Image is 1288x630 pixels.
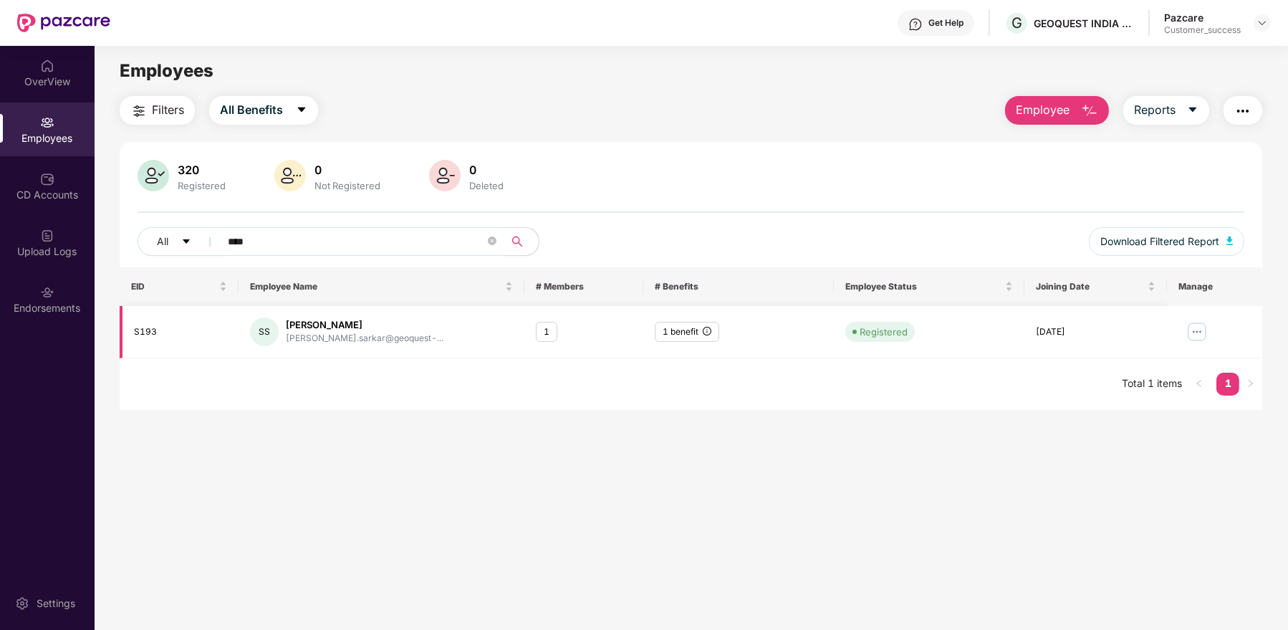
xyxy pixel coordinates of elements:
div: SS [250,318,279,346]
img: svg+xml;base64,PHN2ZyB4bWxucz0iaHR0cDovL3d3dy53My5vcmcvMjAwMC9zdmciIHhtbG5zOnhsaW5rPSJodHRwOi8vd3... [429,160,461,191]
span: Employee Name [250,281,502,292]
div: [DATE] [1036,325,1155,339]
img: svg+xml;base64,PHN2ZyB4bWxucz0iaHR0cDovL3d3dy53My5vcmcvMjAwMC9zdmciIHhtbG5zOnhsaW5rPSJodHRwOi8vd3... [1226,237,1234,245]
img: svg+xml;base64,PHN2ZyB4bWxucz0iaHR0cDovL3d3dy53My5vcmcvMjAwMC9zdmciIHhtbG5zOnhsaW5rPSJodHRwOi8vd3... [138,160,169,191]
img: svg+xml;base64,PHN2ZyB4bWxucz0iaHR0cDovL3d3dy53My5vcmcvMjAwMC9zdmciIHhtbG5zOnhsaW5rPSJodHRwOi8vd3... [274,160,306,191]
span: Employee Status [845,281,1002,292]
img: New Pazcare Logo [17,14,110,32]
img: svg+xml;base64,PHN2ZyBpZD0iRW5kb3JzZW1lbnRzIiB4bWxucz0iaHR0cDovL3d3dy53My5vcmcvMjAwMC9zdmciIHdpZH... [40,285,54,300]
span: close-circle [488,237,496,245]
img: manageButton [1186,320,1208,343]
div: 0 [466,163,506,177]
img: svg+xml;base64,PHN2ZyB4bWxucz0iaHR0cDovL3d3dy53My5vcmcvMjAwMC9zdmciIHdpZHRoPSIyNCIgaGVpZ2h0PSIyNC... [1234,102,1251,120]
div: Not Registered [312,180,383,191]
div: 1 [536,322,557,343]
th: Manage [1167,267,1262,306]
button: Allcaret-down [138,227,225,256]
span: Employee [1016,101,1070,119]
span: left [1195,379,1203,388]
button: left [1188,373,1211,396]
img: svg+xml;base64,PHN2ZyBpZD0iRHJvcGRvd24tMzJ4MzIiIHhtbG5zPSJodHRwOi8vd3d3LnczLm9yZy8yMDAwL3N2ZyIgd2... [1256,17,1268,29]
th: Joining Date [1024,267,1167,306]
div: 1 benefit [655,322,719,343]
div: [PERSON_NAME].sarkar@geoquest-... [286,332,443,345]
li: 1 [1216,373,1239,396]
span: All Benefits [220,101,283,119]
img: svg+xml;base64,PHN2ZyBpZD0iSGVscC0zMngzMiIgeG1sbnM9Imh0dHA6Ly93d3cudzMub3JnLzIwMDAvc3ZnIiB3aWR0aD... [908,17,923,32]
span: Employees [120,60,213,81]
img: svg+xml;base64,PHN2ZyBpZD0iQ0RfQWNjb3VudHMiIGRhdGEtbmFtZT0iQ0QgQWNjb3VudHMiIHhtbG5zPSJodHRwOi8vd3... [40,172,54,186]
div: Deleted [466,180,506,191]
div: Registered [175,180,229,191]
img: svg+xml;base64,PHN2ZyBpZD0iU2V0dGluZy0yMHgyMCIgeG1sbnM9Imh0dHA6Ly93d3cudzMub3JnLzIwMDAvc3ZnIiB3aW... [15,596,29,611]
div: Settings [32,596,80,611]
div: Get Help [928,17,963,29]
button: right [1239,373,1262,396]
a: 1 [1216,373,1239,394]
span: caret-down [1187,104,1198,117]
div: Registered [860,325,908,339]
span: Download Filtered Report [1100,234,1219,249]
button: Employee [1005,96,1109,125]
button: Filters [120,96,195,125]
th: # Benefits [643,267,834,306]
span: caret-down [296,104,307,117]
th: EID [120,267,239,306]
img: svg+xml;base64,PHN2ZyBpZD0iVXBsb2FkX0xvZ3MiIGRhdGEtbmFtZT0iVXBsb2FkIExvZ3MiIHhtbG5zPSJodHRwOi8vd3... [40,229,54,243]
span: info-circle [703,327,711,335]
div: 320 [175,163,229,177]
span: caret-down [181,237,191,248]
div: GEOQUEST INDIA PRIVATE LIMITED [1034,16,1134,30]
img: svg+xml;base64,PHN2ZyBpZD0iRW1wbG95ZWVzIiB4bWxucz0iaHR0cDovL3d3dy53My5vcmcvMjAwMC9zdmciIHdpZHRoPS... [40,115,54,130]
th: Employee Name [239,267,524,306]
span: Reports [1134,101,1176,119]
span: All [157,234,168,249]
div: 0 [312,163,383,177]
img: svg+xml;base64,PHN2ZyB4bWxucz0iaHR0cDovL3d3dy53My5vcmcvMjAwMC9zdmciIHhtbG5zOnhsaW5rPSJodHRwOi8vd3... [1081,102,1098,120]
span: close-circle [488,235,496,249]
li: Previous Page [1188,373,1211,396]
span: Joining Date [1036,281,1145,292]
li: Next Page [1239,373,1262,396]
th: Employee Status [834,267,1024,306]
div: Pazcare [1164,11,1241,24]
span: search [504,236,532,247]
button: search [504,227,539,256]
div: [PERSON_NAME] [286,318,443,332]
span: EID [131,281,216,292]
div: S193 [134,325,227,339]
span: right [1246,379,1255,388]
img: svg+xml;base64,PHN2ZyBpZD0iSG9tZSIgeG1sbnM9Imh0dHA6Ly93d3cudzMub3JnLzIwMDAvc3ZnIiB3aWR0aD0iMjAiIG... [40,59,54,73]
button: Download Filtered Report [1089,227,1245,256]
div: Customer_success [1164,24,1241,36]
span: G [1011,14,1022,32]
li: Total 1 items [1122,373,1182,396]
button: Reportscaret-down [1123,96,1209,125]
th: # Members [524,267,643,306]
span: Filters [152,101,184,119]
img: svg+xml;base64,PHN2ZyB4bWxucz0iaHR0cDovL3d3dy53My5vcmcvMjAwMC9zdmciIHdpZHRoPSIyNCIgaGVpZ2h0PSIyNC... [130,102,148,120]
button: All Benefitscaret-down [209,96,318,125]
